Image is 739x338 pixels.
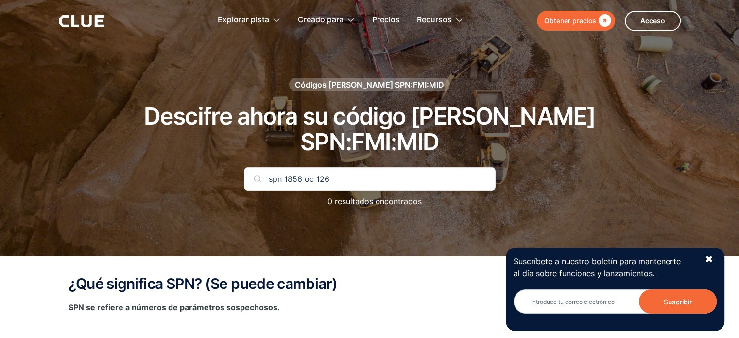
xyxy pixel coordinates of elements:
[417,5,464,36] div: Recursos
[544,17,596,25] font: Obtener precios
[298,15,344,24] font: Creado para
[244,167,496,191] input: Busca tu código...
[514,289,717,323] form: Hoja informativa
[218,15,269,24] font: Explorar pista
[514,256,681,266] font: Suscríbete a nuestro boletín para mantenerte
[69,275,338,292] font: ¿Qué significa SPN? (Se puede cambiar)
[599,14,611,27] font: 
[295,80,444,89] font: Códigos [PERSON_NAME] SPN:FMI:MID
[625,11,681,31] a: Acceso
[640,17,665,25] font: Acceso
[69,302,280,312] font: SPN se refiere a números de parámetros sospechosos.
[705,253,713,265] font: ✖
[417,15,452,24] font: Recursos
[372,15,400,24] font: Precios
[537,11,615,31] a: Obtener precios
[298,5,355,36] div: Creado para
[514,289,717,314] input: Introduce tu correo electrónico
[327,196,422,206] font: 0 resultados encontrados
[218,5,281,36] div: Explorar pista
[144,102,595,156] font: Descifre ahora su código [PERSON_NAME] SPN:FMI:MID
[639,289,717,314] input: Suscribir
[514,268,654,278] font: al día sobre funciones y lanzamientos.
[372,5,400,36] a: Precios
